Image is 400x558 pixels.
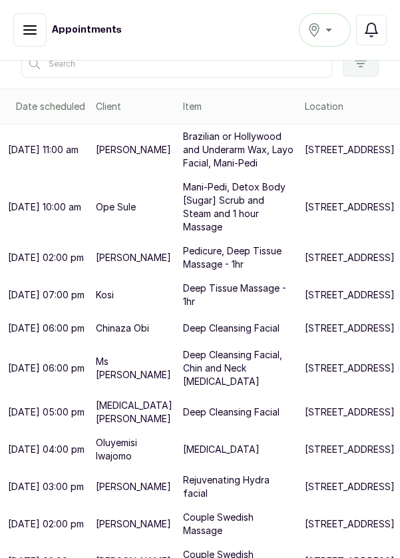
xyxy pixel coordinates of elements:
[96,436,172,463] p: Oluyemisi Iwajomo
[305,143,395,156] p: [STREET_ADDRESS]
[183,130,294,170] p: Brazilian or Hollywood and Underarm Wax, Layo Facial, Mani-Pedi
[183,443,260,456] p: [MEDICAL_DATA]
[52,23,122,37] h1: Appointments
[8,517,84,531] p: [DATE] 02:00 pm
[96,517,171,531] p: [PERSON_NAME]
[96,143,171,156] p: [PERSON_NAME]
[305,100,395,113] div: Location
[305,406,395,419] p: [STREET_ADDRESS]
[8,288,85,302] p: [DATE] 07:00 pm
[96,100,172,113] div: Client
[8,362,85,375] p: [DATE] 06:00 pm
[8,200,81,214] p: [DATE] 10:00 am
[96,480,171,493] p: [PERSON_NAME]
[183,511,294,537] p: Couple Swedish Massage
[96,251,171,264] p: [PERSON_NAME]
[183,406,280,419] p: Deep Cleansing Facial
[183,282,294,308] p: Deep Tissue Massage - 1hr
[8,322,85,335] p: [DATE] 06:00 pm
[8,143,79,156] p: [DATE] 11:00 am
[305,517,395,531] p: [STREET_ADDRESS]
[96,322,149,335] p: Chinaza Obi
[8,406,85,419] p: [DATE] 05:00 pm
[183,100,294,113] div: Item
[183,180,294,234] p: Mani-Pedi, Detox Body [Sugar] Scrub and Steam and 1 hour Massage
[183,348,294,388] p: Deep Cleansing Facial, Chin and Neck [MEDICAL_DATA]
[305,322,395,335] p: [STREET_ADDRESS]
[8,251,84,264] p: [DATE] 02:00 pm
[96,355,172,382] p: Ms [PERSON_NAME]
[96,288,114,302] p: Kosi
[16,100,85,113] div: Date scheduled
[96,200,136,214] p: Ope Sule
[305,251,395,264] p: [STREET_ADDRESS]
[305,443,395,456] p: [STREET_ADDRESS]
[305,288,395,302] p: [STREET_ADDRESS]
[183,473,294,500] p: Rejuvenating Hydra facial
[21,50,332,78] input: Search
[8,480,84,493] p: [DATE] 03:00 pm
[183,244,294,271] p: Pedicure, Deep Tissue Massage - 1hr
[8,443,85,456] p: [DATE] 04:00 pm
[96,399,172,425] p: [MEDICAL_DATA][PERSON_NAME]
[183,322,280,335] p: Deep Cleansing Facial
[305,362,395,375] p: [STREET_ADDRESS]
[305,480,395,493] p: [STREET_ADDRESS]
[305,200,395,214] p: [STREET_ADDRESS]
